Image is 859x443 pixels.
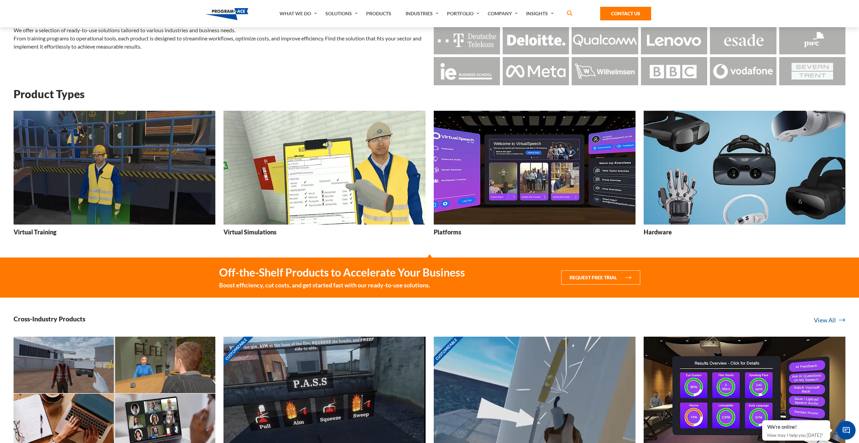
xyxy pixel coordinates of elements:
[644,111,845,224] img: Hardware
[14,26,426,34] p: We offer a selection of ready-to-use solutions tailored to various industries and business needs.
[644,228,672,236] h3: Hardware
[14,111,215,224] img: Virtual Training
[219,332,253,367] span: Customizable
[14,315,85,323] h3: Cross-Industry Products
[814,316,845,325] a: View All
[14,34,426,51] p: From training programs to operational tools, each product is designed to streamline workflows, op...
[429,332,464,367] span: Customizable
[219,281,465,289] small: Boost efficiency, cut costs, and get started fast with our ready-to-use solutions.
[572,26,638,54] img: Logo - Qualcomm
[434,111,636,241] a: Platforms
[205,8,249,20] img: Program-Ace
[767,431,825,439] p: How may I help you [DATE]?
[710,57,776,85] img: Logo - Vodafone
[710,26,776,54] img: Logo - Esade
[14,337,114,393] img: Thumbnail - General Hazard Recognition VR Training
[767,424,825,430] div: We're online!
[779,57,845,85] img: Logo - Seven Trent
[219,266,465,279] strong: Off-the-Shelf Products to Accelerate Your Business
[503,26,569,54] img: Logo - Deloitte
[223,228,276,236] h3: Virtual Simulations
[572,57,638,85] img: Logo - Wilhemsen
[14,111,215,241] a: Virtual Training
[837,421,856,440] span: Chat Widget
[641,26,707,54] img: Logo - Lenovo
[641,57,707,85] img: Logo - BBC
[14,228,56,236] h3: Virtual Training
[223,111,425,224] img: Virtual Simulations
[779,26,845,54] img: Logo - Pwc
[434,26,500,54] img: Logo - Deutsche Telekom
[600,7,651,20] a: Contact Us
[14,88,845,100] h2: Product Types
[503,57,569,85] img: Logo - Meta
[561,270,640,285] button: Request Free Trial
[644,111,845,241] a: Hardware
[434,57,500,85] img: Logo - Ie Business School
[115,337,215,393] img: Thumbnail - English for business VR Training
[434,111,636,224] img: Platforms
[223,111,425,241] a: Virtual Simulations
[434,228,461,236] h3: Platforms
